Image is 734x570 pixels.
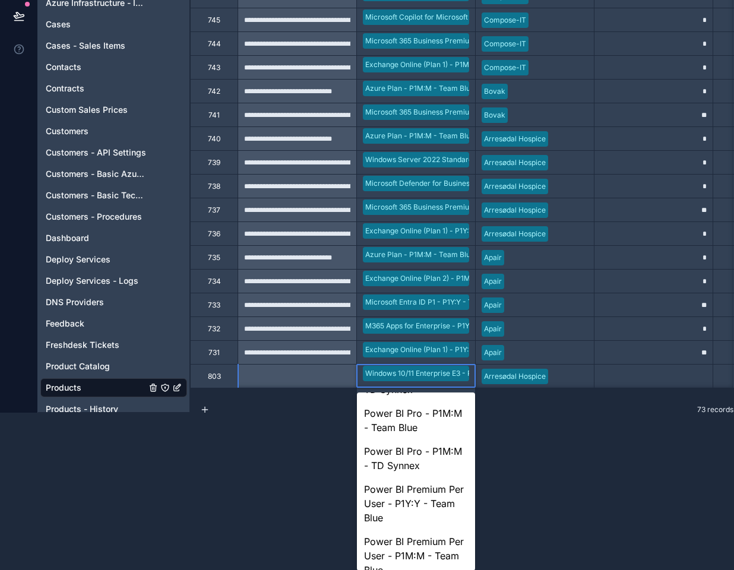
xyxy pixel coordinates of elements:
[365,59,520,70] div: Exchange Online (Plan 1) - P1M:M - Team Blue
[484,300,502,311] div: Apair
[365,202,546,213] div: Microsoft 365 Business Premium - P1Y:Y - TD Synnex
[484,371,546,382] div: Arresødal Hospice
[365,368,534,379] div: Windows 10/11 Enterprise E3 - P1M:M - TD Synnex
[208,182,220,191] div: 738
[484,86,505,97] div: Bovak
[365,12,550,23] div: Microsoft Copilot for Microsoft 365 - P1Y:Y - Team Blue
[365,249,474,260] div: Azure Plan - P1M:M - Team Blue
[365,131,474,141] div: Azure Plan - P1M:M - Team Blue
[208,324,220,334] div: 732
[357,401,475,439] div: Power BI Pro - P1M:M - Team Blue
[357,477,475,530] div: Power BI Premium Per User - P1Y:Y - Team Blue
[484,229,546,239] div: Arresødal Hospice
[357,439,475,477] div: Power BI Pro - P1M:M - TD Synnex
[208,15,220,25] div: 745
[365,83,474,94] div: Azure Plan - P1M:M - Team Blue
[484,205,546,216] div: Arresødal Hospice
[208,372,221,381] div: 803
[365,154,639,165] div: Windows Server 2022 Standard - 8 Core License Pack 3 Year - P3Y: - TD Synnex
[697,405,733,414] span: 73 records
[484,62,526,73] div: Compose-IT
[208,229,220,239] div: 736
[208,134,221,144] div: 740
[365,344,520,355] div: Exchange Online (Plan 1) - P1Y:M - TD Synnex
[208,253,220,262] div: 735
[484,181,546,192] div: Arresødal Hospice
[208,39,221,49] div: 744
[484,276,502,287] div: Apair
[208,158,220,167] div: 739
[484,252,502,263] div: Apair
[208,205,220,215] div: 737
[208,110,220,120] div: 741
[208,87,220,96] div: 742
[484,134,546,144] div: Arresødal Hospice
[365,226,518,236] div: Exchange Online (Plan 1) - P1Y:Y - TD Synnex
[365,178,571,189] div: Microsoft Defender for Business servers - P1Y:Y - TD Synnex
[208,300,220,310] div: 733
[484,110,505,121] div: Bovak
[365,321,522,331] div: M365 Apps for Enterprise - P1Y:M - TD Synnex
[365,36,548,46] div: Microsoft 365 Business Premium - P1M:M - Team Blue
[365,107,544,118] div: Microsoft 365 Business Premium - P1Y:Y - Team Blue
[484,15,526,26] div: Compose-IT
[484,39,526,49] div: Compose-IT
[365,297,505,308] div: Microsoft Entra ID P1 - P1Y:Y - TD Synnex
[484,157,546,168] div: Arresødal Hospice
[208,63,220,72] div: 743
[208,277,221,286] div: 734
[484,324,502,334] div: Apair
[208,348,220,357] div: 731
[365,273,521,284] div: Exchange Online (Plan 2) - P1M:M - Team Blue
[484,347,502,358] div: Apair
